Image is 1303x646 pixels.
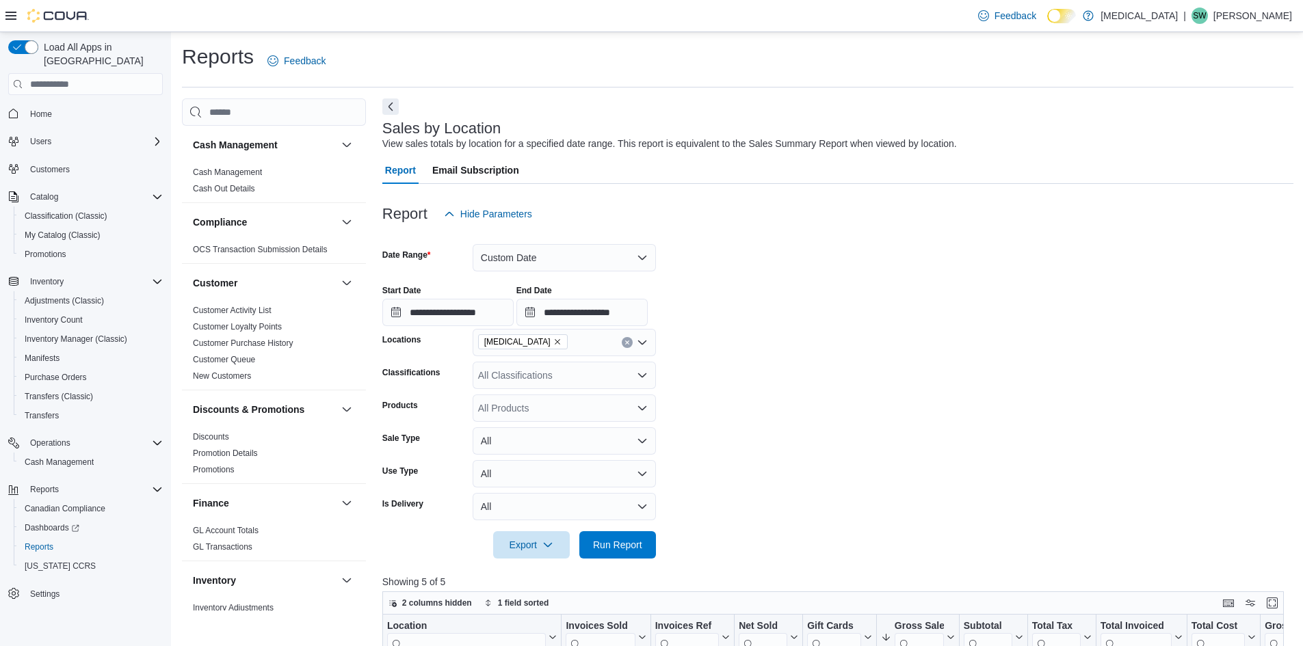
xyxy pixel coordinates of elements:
[382,367,440,378] label: Classifications
[973,2,1042,29] a: Feedback
[895,620,944,633] div: Gross Sales
[25,105,163,122] span: Home
[193,574,236,587] h3: Inventory
[382,250,431,260] label: Date Range
[473,460,656,487] button: All
[25,295,104,306] span: Adjustments (Classic)
[25,457,94,468] span: Cash Management
[193,276,336,290] button: Customer
[1242,595,1259,611] button: Display options
[193,431,229,442] span: Discounts
[25,189,64,205] button: Catalog
[25,410,59,421] span: Transfers
[193,167,262,177] a: Cash Management
[19,227,106,243] a: My Catalog (Classic)
[382,334,421,345] label: Locations
[25,481,64,498] button: Reports
[182,241,366,263] div: Compliance
[25,161,75,178] a: Customers
[339,214,355,230] button: Compliance
[807,620,861,633] div: Gift Cards
[193,138,278,152] h3: Cash Management
[25,435,163,451] span: Operations
[339,495,355,511] button: Finance
[19,312,163,328] span: Inventory Count
[193,525,259,536] span: GL Account Totals
[382,400,418,411] label: Products
[25,372,87,383] span: Purchase Orders
[19,520,163,536] span: Dashboards
[739,620,787,633] div: Net Sold
[473,427,656,455] button: All
[193,183,255,194] span: Cash Out Details
[579,531,656,558] button: Run Report
[19,312,88,328] a: Inventory Count
[14,206,168,226] button: Classification (Classic)
[193,526,259,535] a: GL Account Totals
[38,40,163,68] span: Load All Apps in [GEOGRAPHIC_DATA]
[25,503,105,514] span: Canadian Compliance
[622,337,633,348] button: Clear input
[382,299,514,326] input: Press the down key to open a popover containing a calendar.
[14,387,168,406] button: Transfers (Classic)
[1047,9,1076,23] input: Dark Mode
[193,448,258,458] a: Promotion Details
[383,595,477,611] button: 2 columns hidden
[553,338,562,346] button: Remove Muse from selection in this group
[637,370,648,381] button: Open list of options
[193,371,251,381] span: New Customers
[193,432,229,442] a: Discounts
[3,103,168,123] button: Home
[566,620,635,633] div: Invoices Sold
[182,302,366,390] div: Customer
[1213,8,1292,24] p: [PERSON_NAME]
[382,137,957,151] div: View sales totals by location for a specified date range. This report is equivalent to the Sales ...
[193,371,251,381] a: New Customers
[19,350,163,366] span: Manifests
[193,465,235,474] a: Promotions
[27,9,89,23] img: Cova
[1192,8,1208,24] div: Sonny Wong
[14,368,168,387] button: Purchase Orders
[25,481,163,498] span: Reports
[193,496,229,510] h3: Finance
[19,500,111,517] a: Canadian Compliance
[484,335,551,349] span: [MEDICAL_DATA]
[19,520,85,536] a: Dashboards
[19,227,163,243] span: My Catalog (Classic)
[493,531,570,558] button: Export
[25,314,83,325] span: Inventory Count
[30,276,64,287] span: Inventory
[25,106,57,122] a: Home
[385,157,416,184] span: Report
[193,215,247,229] h3: Compliance
[14,453,168,472] button: Cash Management
[14,537,168,556] button: Reports
[3,433,168,453] button: Operations
[30,484,59,495] span: Reports
[1192,620,1245,633] div: Total Cost
[193,305,272,316] span: Customer Activity List
[14,329,168,349] button: Inventory Manager (Classic)
[3,187,168,206] button: Catalog
[25,334,127,345] span: Inventory Manager (Classic)
[3,159,168,179] button: Customers
[1264,595,1280,611] button: Enter fullscreen
[339,275,355,291] button: Customer
[339,572,355,589] button: Inventory
[593,538,642,552] span: Run Report
[193,245,328,254] a: OCS Transaction Submission Details
[25,586,65,602] a: Settings
[387,620,546,633] div: Location
[193,574,336,587] button: Inventory
[473,493,656,520] button: All
[25,230,101,241] span: My Catalog (Classic)
[3,132,168,151] button: Users
[262,47,331,75] a: Feedback
[25,189,163,205] span: Catalog
[182,164,366,202] div: Cash Management
[193,355,255,364] a: Customer Queue
[655,620,718,633] div: Invoices Ref
[14,349,168,368] button: Manifests
[382,120,501,137] h3: Sales by Location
